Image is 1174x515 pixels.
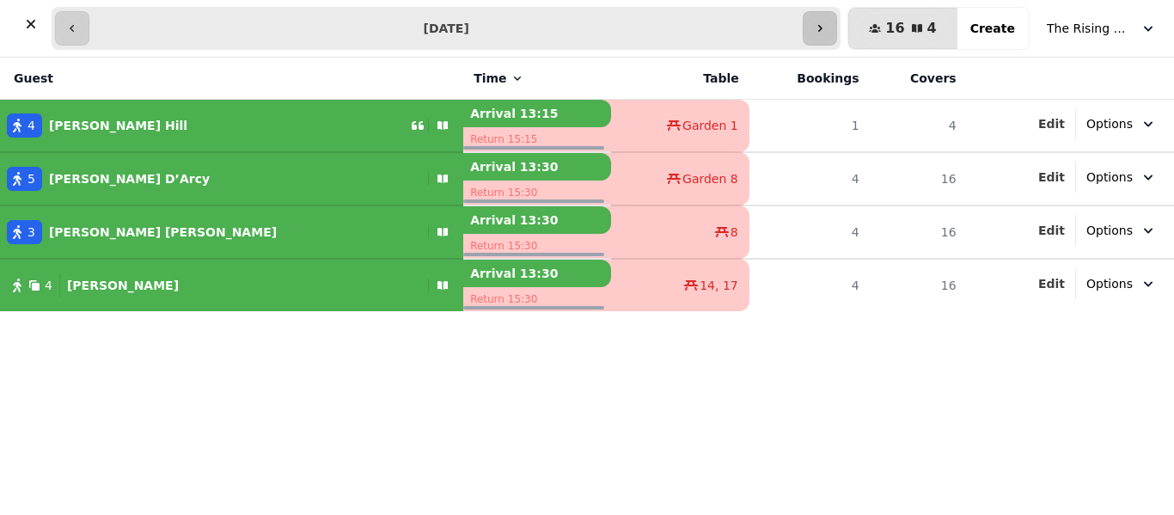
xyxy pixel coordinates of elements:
span: Edit [1038,224,1065,236]
span: 14, 17 [700,277,738,294]
span: 8 [731,224,738,241]
span: Garden 1 [682,117,738,134]
td: 4 [749,259,870,311]
p: [PERSON_NAME] [PERSON_NAME] [49,224,277,241]
td: 4 [870,100,967,153]
span: 4 [45,277,52,294]
th: Table [611,58,749,100]
span: Edit [1038,118,1065,130]
td: 16 [870,152,967,205]
td: 4 [749,205,870,259]
span: The Rising Sun [1047,20,1133,37]
p: [PERSON_NAME] D’Arcy [49,170,210,187]
td: 16 [870,205,967,259]
p: Return 15:15 [463,127,611,151]
td: 4 [749,152,870,205]
button: Edit [1038,222,1065,239]
button: Options [1076,162,1167,193]
button: Create [957,8,1029,49]
span: 16 [885,21,904,35]
button: Options [1076,108,1167,139]
p: Return 15:30 [463,287,611,311]
td: 16 [870,259,967,311]
button: Options [1076,268,1167,299]
p: Arrival 13:30 [463,206,611,234]
button: Edit [1038,275,1065,292]
span: Time [474,70,506,87]
span: Options [1086,222,1133,239]
span: Garden 8 [682,170,738,187]
button: Edit [1038,169,1065,186]
p: Return 15:30 [463,234,611,258]
span: Options [1086,275,1133,292]
button: The Rising Sun [1036,13,1167,44]
span: Create [970,22,1015,34]
th: Covers [870,58,967,100]
p: [PERSON_NAME] Hill [49,117,187,134]
span: Edit [1038,278,1065,290]
p: Arrival 13:15 [463,100,611,127]
span: 4 [927,21,937,35]
span: 3 [28,224,35,241]
button: Edit [1038,115,1065,132]
td: 1 [749,100,870,153]
span: 4 [28,117,35,134]
button: Options [1076,215,1167,246]
span: Edit [1038,171,1065,183]
p: Arrival 13:30 [463,153,611,181]
span: Options [1086,169,1133,186]
p: [PERSON_NAME] [67,277,179,294]
th: Bookings [749,58,870,100]
p: Return 15:30 [463,181,611,205]
span: 5 [28,170,35,187]
span: Options [1086,115,1133,132]
p: Arrival 13:30 [463,260,611,287]
button: Time [474,70,523,87]
button: 164 [848,8,957,49]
